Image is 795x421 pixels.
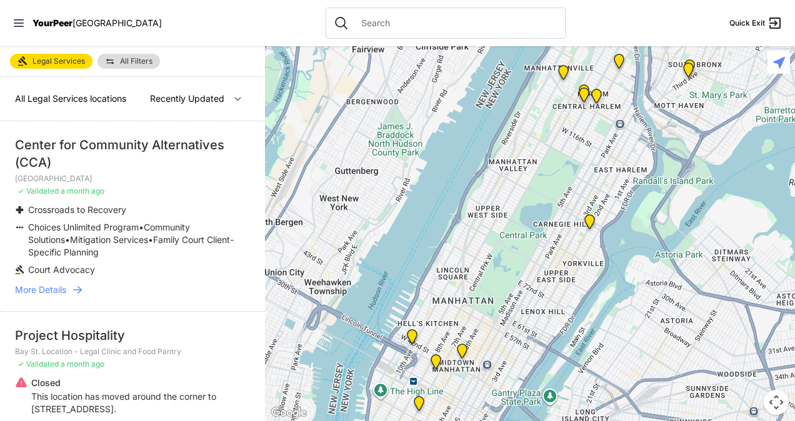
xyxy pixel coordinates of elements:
[268,405,309,421] img: Google
[764,390,789,415] button: Map camera controls
[65,234,70,245] span: •
[61,359,104,369] span: a month ago
[28,264,95,275] span: Court Advocacy
[148,234,153,245] span: •
[576,84,592,104] div: Uptown/Harlem DYCD Youth Drop-in Center
[15,136,250,171] div: Center for Community Alternatives (CCA)
[32,56,85,66] span: Legal Services
[589,89,604,109] div: Main NYC Office, Harlem
[268,405,309,421] a: Open this area in Google Maps (opens a new window)
[582,214,597,234] div: Teen Health Center
[28,204,126,215] span: Crossroads to Recovery
[15,284,250,296] a: More Details
[97,54,160,69] a: All Filters
[15,347,250,357] p: Bay St. Location - Legal Clinic and Food Pantry
[15,284,66,296] span: More Details
[32,17,72,28] span: YourPeer
[15,174,250,184] p: [GEOGRAPHIC_DATA]
[31,377,250,389] p: Closed
[70,234,148,245] span: Mitigation Services
[28,222,139,232] span: Choices Unlimited Program
[32,19,162,27] a: YourPeer[GEOGRAPHIC_DATA]
[72,17,162,28] span: [GEOGRAPHIC_DATA]
[681,62,696,82] div: Main Location
[404,329,420,349] div: New York
[17,359,59,369] span: ✓ Validated
[729,16,782,31] a: Quick Exit
[15,327,250,344] div: Project Hospitality
[729,18,765,28] span: Quick Exit
[61,186,104,196] span: a month ago
[139,222,144,232] span: •
[354,17,557,29] input: Search
[17,186,59,196] span: ✓ Validated
[611,54,627,74] div: City Relief, Salvation Army Building
[15,93,126,104] span: All Legal Services locations
[10,54,92,69] a: Legal Services
[576,87,592,107] div: Harlem Community Law Office
[31,390,250,415] p: This location has moved around the corner to [STREET_ADDRESS].
[120,57,152,65] span: All Filters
